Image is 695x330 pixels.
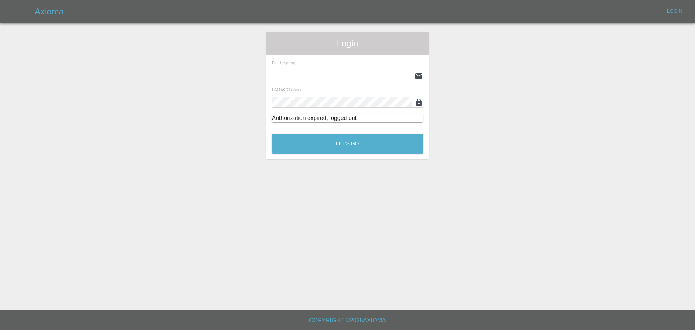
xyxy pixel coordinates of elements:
span: Password [272,87,302,91]
small: (required) [282,62,295,65]
div: Authorization expired, logged out [272,114,423,122]
h5: Axioma [35,6,64,17]
button: Let's Go [272,134,423,154]
h6: Copyright © 2025 Axioma [6,316,689,326]
span: Email [272,60,295,65]
a: Login [663,6,686,17]
span: Login [272,38,423,49]
small: (required) [289,88,302,91]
